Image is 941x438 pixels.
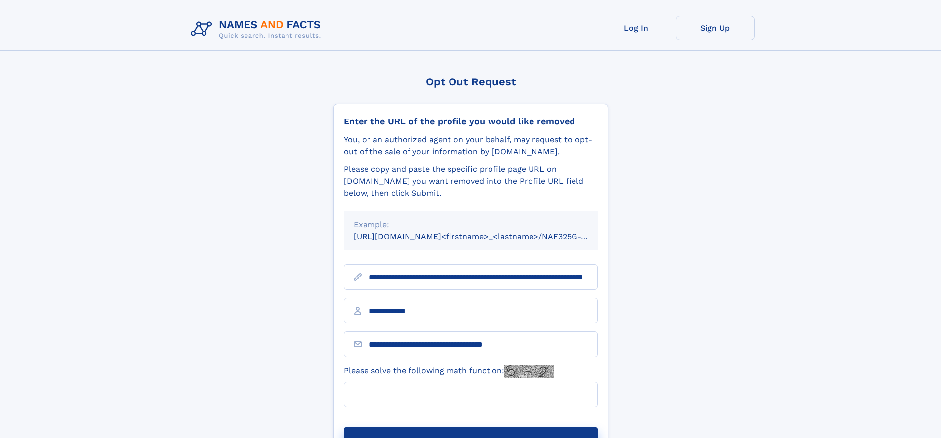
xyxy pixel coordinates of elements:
[333,76,608,88] div: Opt Out Request
[344,365,554,378] label: Please solve the following math function:
[344,134,598,158] div: You, or an authorized agent on your behalf, may request to opt-out of the sale of your informatio...
[354,232,616,241] small: [URL][DOMAIN_NAME]<firstname>_<lastname>/NAF325G-xxxxxxxx
[344,116,598,127] div: Enter the URL of the profile you would like removed
[187,16,329,42] img: Logo Names and Facts
[354,219,588,231] div: Example:
[676,16,755,40] a: Sign Up
[597,16,676,40] a: Log In
[344,163,598,199] div: Please copy and paste the specific profile page URL on [DOMAIN_NAME] you want removed into the Pr...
